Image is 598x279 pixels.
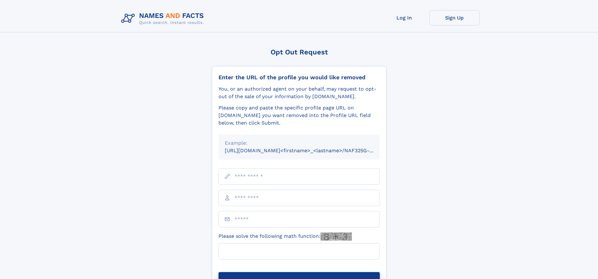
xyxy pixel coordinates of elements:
[379,10,429,25] a: Log In
[218,74,380,81] div: Enter the URL of the profile you would like removed
[225,139,374,147] div: Example:
[225,148,392,153] small: [URL][DOMAIN_NAME]<firstname>_<lastname>/NAF325G-xxxxxxxx
[218,232,352,241] label: Please solve the following math function:
[212,48,386,56] div: Opt Out Request
[429,10,480,25] a: Sign Up
[218,85,380,100] div: You, or an authorized agent on your behalf, may request to opt-out of the sale of your informatio...
[218,104,380,127] div: Please copy and paste the specific profile page URL on [DOMAIN_NAME] you want removed into the Pr...
[119,10,209,27] img: Logo Names and Facts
